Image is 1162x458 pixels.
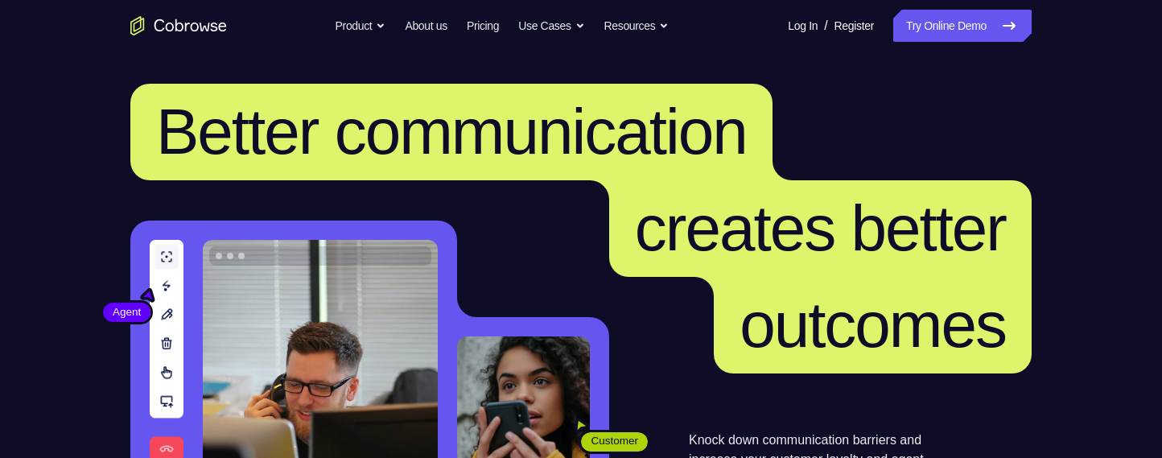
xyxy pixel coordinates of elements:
[156,96,747,167] span: Better communication
[893,10,1032,42] a: Try Online Demo
[405,10,447,42] a: About us
[635,192,1006,264] span: creates better
[604,10,670,42] button: Resources
[336,10,386,42] button: Product
[824,16,827,35] span: /
[130,16,227,35] a: Go to the home page
[467,10,499,42] a: Pricing
[518,10,584,42] button: Use Cases
[834,10,874,42] a: Register
[788,10,818,42] a: Log In
[740,289,1006,361] span: outcomes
